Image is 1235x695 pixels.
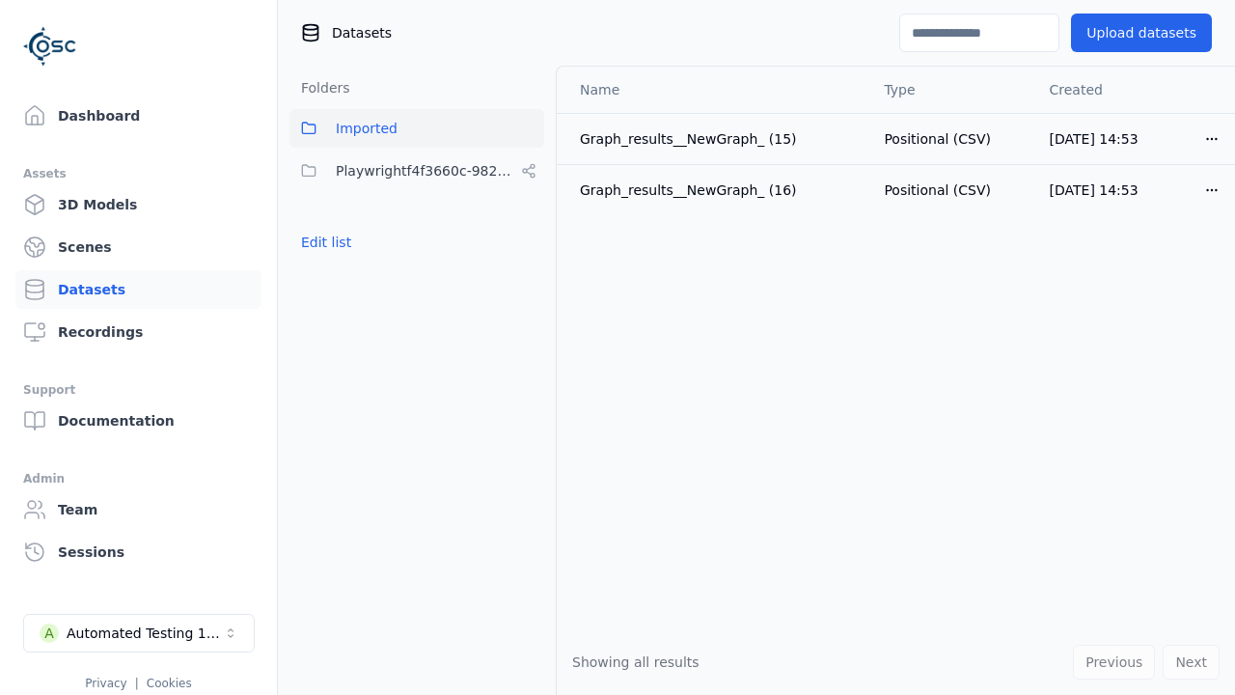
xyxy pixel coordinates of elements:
th: Created [1034,67,1189,113]
a: Datasets [15,270,261,309]
a: Sessions [15,533,261,571]
a: Documentation [15,402,261,440]
button: Playwrightf4f3660c-982b-48c9-9ae3-22a2454d6ec5 [289,152,544,190]
td: Positional (CSV) [868,164,1033,215]
div: A [40,624,59,643]
a: Cookies [147,677,192,690]
a: Privacy [85,677,126,690]
th: Name [557,67,868,113]
span: [DATE] 14:53 [1050,131,1139,147]
td: Positional (CSV) [868,113,1033,164]
div: Graph_results__NewGraph_ (16) [580,181,853,200]
a: Dashboard [15,97,261,135]
button: Upload datasets [1071,14,1212,52]
span: Playwrightf4f3660c-982b-48c9-9ae3-22a2454d6ec5 [336,159,513,182]
button: Imported [289,109,544,148]
th: Type [868,67,1033,113]
button: Select a workspace [23,614,255,653]
h3: Folders [289,78,350,97]
div: Support [23,378,254,402]
button: Edit list [289,225,363,260]
span: [DATE] 14:53 [1050,182,1139,198]
span: Datasets [332,23,392,42]
img: Logo [23,19,77,73]
div: Admin [23,467,254,490]
span: Showing all results [572,654,700,670]
a: 3D Models [15,185,261,224]
div: Automated Testing 1 - Playwright [67,624,223,643]
div: Graph_results__NewGraph_ (15) [580,129,853,149]
a: Scenes [15,228,261,266]
a: Recordings [15,313,261,351]
a: Team [15,490,261,529]
div: Assets [23,162,254,185]
span: Imported [336,117,398,140]
span: | [135,677,139,690]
